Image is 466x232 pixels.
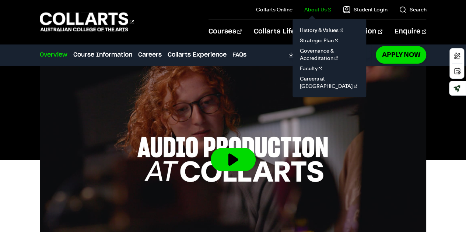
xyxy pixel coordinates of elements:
[254,19,301,44] a: Collarts Life
[298,25,360,35] a: History & Values
[298,46,360,63] a: Governance & Accreditation
[138,50,162,59] a: Careers
[73,50,132,59] a: Course Information
[298,74,360,91] a: Careers at [GEOGRAPHIC_DATA]
[343,6,387,13] a: Student Login
[40,11,134,32] div: Go to homepage
[298,35,360,46] a: Strategic Plan
[376,46,426,63] a: Apply Now
[40,50,67,59] a: Overview
[232,50,246,59] a: FAQs
[304,6,332,13] a: About Us
[288,51,371,58] a: DownloadCourse Guide
[399,6,426,13] a: Search
[256,6,292,13] a: Collarts Online
[168,50,227,59] a: Collarts Experience
[209,19,242,44] a: Courses
[394,19,426,44] a: Enquire
[298,63,360,74] a: Faculty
